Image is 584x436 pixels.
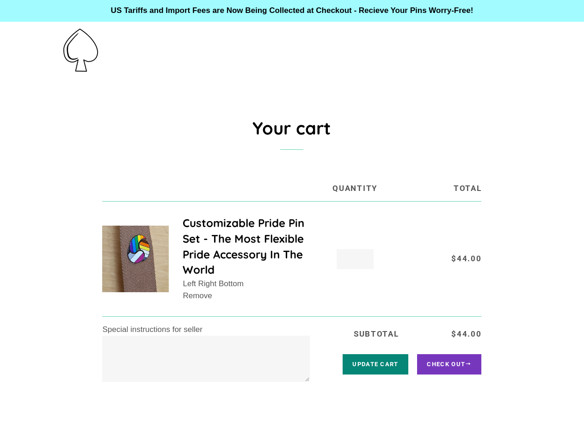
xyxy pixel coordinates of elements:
p: Left Right Bottom [183,278,330,290]
h1: Your cart [102,116,481,140]
p: Subtotal [324,328,429,340]
span: $44.00 [451,254,481,263]
div: Quantity [330,182,380,195]
span: $44.00 [429,328,482,340]
img: Pin-Ace [63,29,98,72]
a: Customizable Pride Pin Set - The Most Flexible Pride Accessory In The World [183,215,315,277]
label: Special instructions for seller [102,325,202,334]
button: Update Cart [343,354,408,375]
div: Total [381,182,482,195]
img: Customizable Pride Pin Set - The Most Flexible Pride Accessory In The World - Left Right Bottom [102,226,169,292]
button: Check Out [417,354,481,375]
a: Remove [183,291,212,300]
